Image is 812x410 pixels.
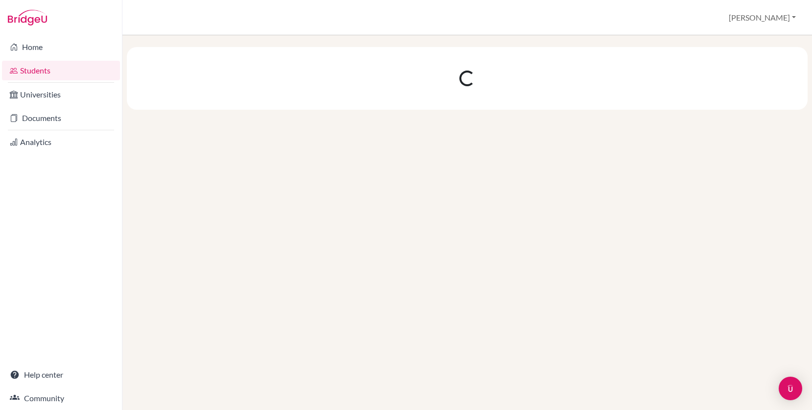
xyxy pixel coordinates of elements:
a: Help center [2,365,120,385]
button: [PERSON_NAME] [724,8,800,27]
a: Analytics [2,132,120,152]
a: Students [2,61,120,80]
a: Documents [2,108,120,128]
img: Bridge-U [8,10,47,25]
a: Universities [2,85,120,104]
a: Community [2,388,120,408]
div: Open Intercom Messenger [779,377,802,400]
a: Home [2,37,120,57]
